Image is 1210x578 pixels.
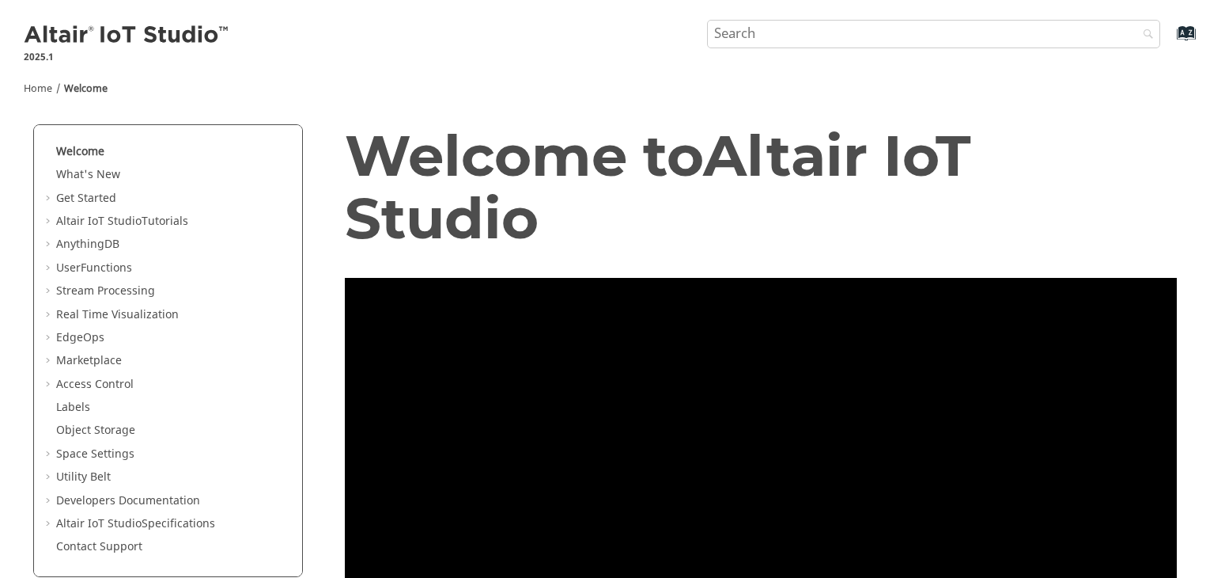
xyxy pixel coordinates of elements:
[56,515,142,532] span: Altair IoT Studio
[43,214,56,230] span: Expand Altair IoT StudioTutorials
[43,353,56,369] span: Expand Marketplace
[56,515,215,532] a: Altair IoT StudioSpecifications
[64,82,108,96] a: Welcome
[43,283,56,299] span: Expand Stream Processing
[56,422,135,439] a: Object Storage
[56,376,134,393] a: Access Control
[56,469,111,485] a: Utility Belt
[24,23,231,48] img: Altair IoT Studio
[56,190,116,207] a: Get Started
[43,237,56,253] span: Expand AnythingDB
[56,166,120,183] a: What's New
[56,213,142,230] span: Altair IoT Studio
[56,399,90,416] a: Labels
[1151,32,1187,49] a: Go to index terms page
[56,492,200,509] a: Developers Documentation
[81,260,132,276] span: Functions
[56,306,179,323] a: Real Time Visualization
[56,329,104,346] a: EdgeOps
[43,330,56,346] span: Expand EdgeOps
[56,236,119,253] a: AnythingDB
[43,493,56,509] span: Expand Developers Documentation
[24,50,231,64] p: 2025.1
[43,447,56,462] span: Expand Space Settings
[707,20,1161,48] input: Search query
[56,143,104,160] a: Welcome
[43,516,56,532] span: Expand Altair IoT StudioSpecifications
[56,538,142,555] a: Contact Support
[56,352,122,369] a: Marketplace
[43,307,56,323] span: Expand Real Time Visualization
[345,120,971,253] span: Altair IoT Studio
[56,213,188,230] a: Altair IoT StudioTutorials
[345,124,1178,249] h1: Welcome to
[43,260,56,276] span: Expand UserFunctions
[56,260,132,276] a: UserFunctions
[56,283,155,299] a: Stream Processing
[43,377,56,393] span: Expand Access Control
[24,82,52,96] a: Home
[43,144,293,555] ul: Table of Contents
[43,191,56,207] span: Expand Get Started
[1122,20,1167,51] button: Search
[56,446,134,462] a: Space Settings
[43,470,56,485] span: Expand Utility Belt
